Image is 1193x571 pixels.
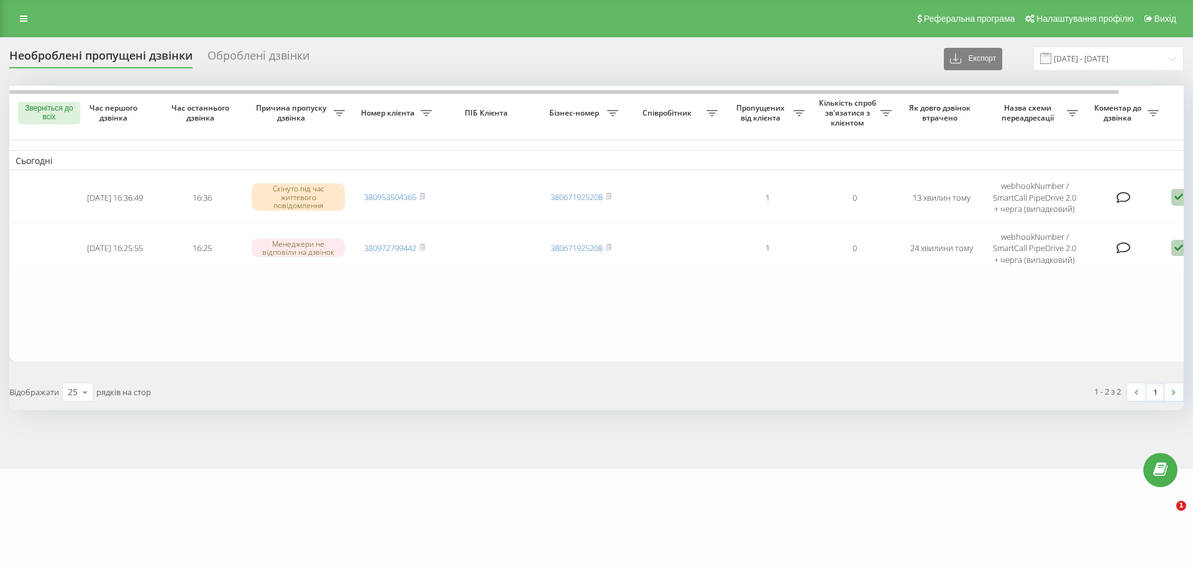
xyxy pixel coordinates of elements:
font: Назва схеми переадресації [1002,103,1054,123]
font: 16:25 [193,242,212,254]
font: [DATE] 16:25:55 [87,242,143,254]
font: Необроблені пропущені дзвінки [9,48,193,63]
font: 1 [766,242,770,254]
font: ПІБ Клієнта [465,107,508,118]
font: 1 [1179,501,1184,509]
font: Експорт [969,54,996,63]
font: 1 - 2 з 2 [1094,386,1121,397]
font: Як довго дзвінок втрачено [909,103,971,123]
font: Оброблені дзвінки [208,48,309,63]
font: Відображати [9,386,59,398]
font: рядків на стор [96,386,151,398]
a: 380671925208 [551,242,603,254]
font: webhookNumber / SmartCall PipeDrive 2.0 + черга (випадковий) [993,231,1076,265]
font: Час останнього дзвінка [171,103,229,123]
font: Вихід [1154,14,1176,24]
font: Зверніться до всіх [25,104,73,121]
font: Бізнес-номер [549,107,599,118]
font: Менеджери не відповіли на дзвінок [262,239,334,257]
font: Скінуто під час життєвого повідомлення [273,183,324,210]
button: Зверніться до всіх [18,102,80,124]
font: 24 хвилини тому [910,242,973,254]
font: [DATE] 16:36:49 [87,192,143,203]
font: webhookNumber / SmartCall PipeDrive 2.0 + черга (випадковий) [993,180,1076,214]
font: Кількість спроб зв'язатися з клієнтом [819,98,876,127]
font: 0 [852,242,857,254]
font: 16:36 [193,192,212,203]
font: Налаштування профілю [1036,14,1133,24]
font: Співробітник [642,107,692,118]
font: Реферальна програма [924,14,1015,24]
font: Сьогодні [16,155,53,167]
a: 380671925208 [551,191,603,203]
font: Номер клієнта [361,107,414,118]
iframe: Живий чат у інтеркомі [1151,501,1181,531]
font: 1 [1153,386,1158,398]
a: 380953504365 [364,191,416,203]
a: 380972799442 [364,242,416,254]
font: 13 хвилин тому [913,192,971,203]
font: Пропущених від клієнта [736,103,785,123]
font: Час першого дзвінка [89,103,137,123]
font: Причина пропуску дзвінка [256,103,326,123]
button: Експорт [944,48,1002,70]
font: 1 [766,192,770,203]
font: 25 [68,386,78,398]
font: Коментар до дзвінка [1094,103,1141,123]
font: 0 [852,192,857,203]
